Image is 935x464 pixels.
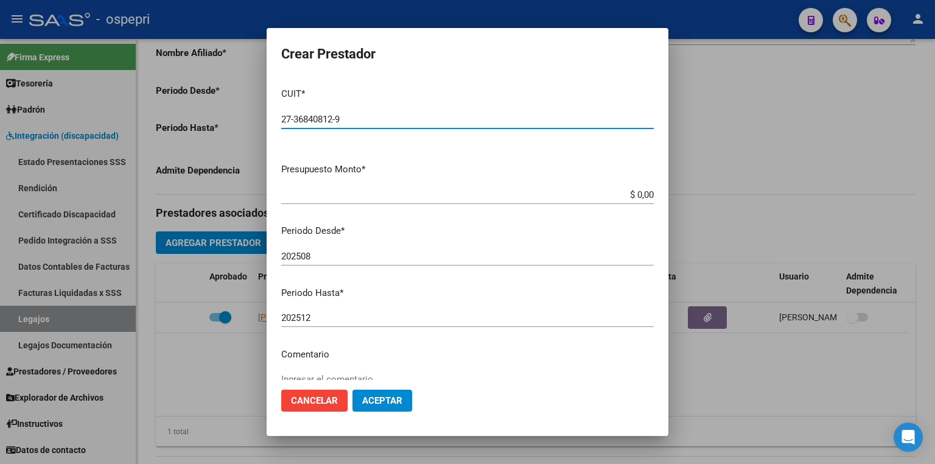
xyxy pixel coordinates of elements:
[281,286,654,300] p: Periodo Hasta
[281,87,654,101] p: CUIT
[894,423,923,452] div: Open Intercom Messenger
[281,43,654,66] h2: Crear Prestador
[281,348,654,362] p: Comentario
[291,395,338,406] span: Cancelar
[362,395,402,406] span: Aceptar
[281,163,654,177] p: Presupuesto Monto
[281,390,348,412] button: Cancelar
[281,224,654,238] p: Periodo Desde
[352,390,412,412] button: Aceptar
